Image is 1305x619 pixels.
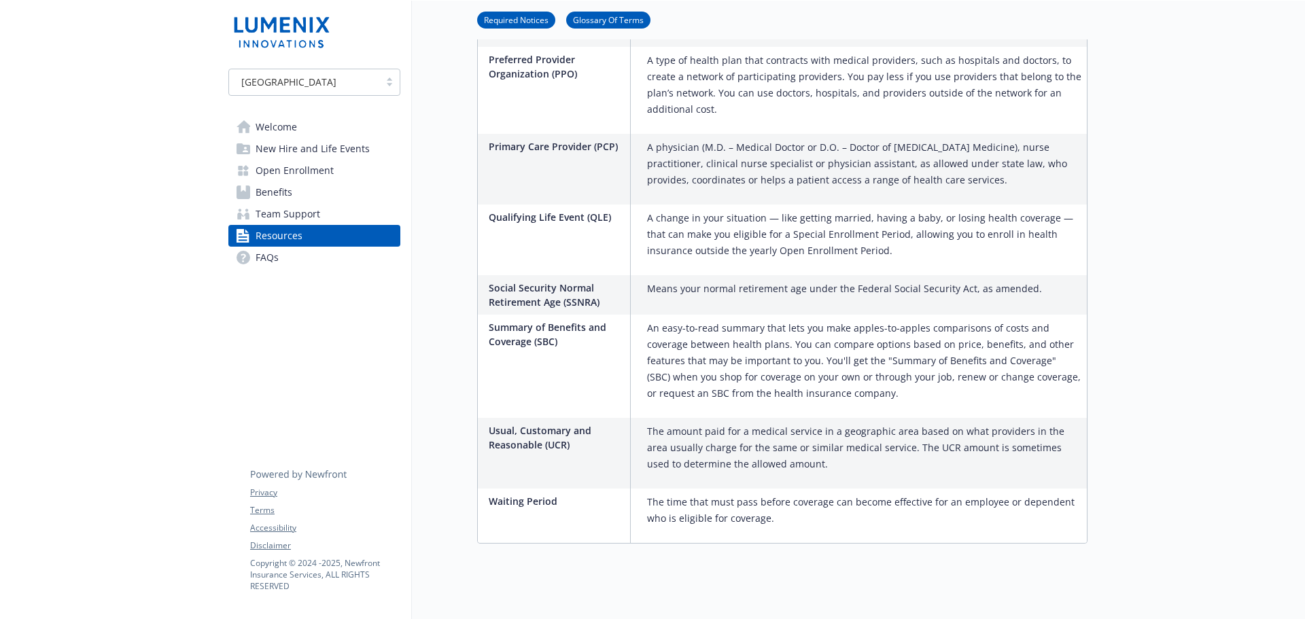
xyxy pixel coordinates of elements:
span: FAQs [256,247,279,268]
span: Open Enrollment [256,160,334,181]
a: New Hire and Life Events [228,138,400,160]
a: Terms [250,504,400,516]
p: A physician (M.D. – Medical Doctor or D.O. – Doctor of [MEDICAL_DATA] Medicine), nurse practition... [647,139,1081,188]
p: Means your normal retirement age under the Federal Social Security Act, as amended. [647,281,1042,297]
a: Open Enrollment [228,160,400,181]
p: An easy-to-read summary that lets you make apples-to-apples comparisons of costs and coverage bet... [647,320,1081,402]
span: Resources [256,225,302,247]
p: Waiting Period [489,494,625,508]
a: Disclaimer [250,540,400,552]
span: Benefits [256,181,292,203]
a: FAQs [228,247,400,268]
p: Copyright © 2024 - 2025 , Newfront Insurance Services, ALL RIGHTS RESERVED [250,557,400,592]
p: Social Security Normal Retirement Age (SSNRA) [489,281,625,309]
p: Qualifying Life Event (QLE) [489,210,625,224]
a: Benefits [228,181,400,203]
a: Accessibility [250,522,400,534]
a: Glossary Of Terms [566,13,650,26]
span: [GEOGRAPHIC_DATA] [236,75,372,89]
p: The amount paid for a medical service in a geographic area based on what providers in the area us... [647,423,1081,472]
p: The time that must pass before coverage can become effective for an employee or dependent who is ... [647,494,1081,527]
a: Required Notices [477,13,555,26]
span: Team Support [256,203,320,225]
p: Preferred Provider Organization (PPO) [489,52,625,81]
a: Welcome [228,116,400,138]
p: Usual, Customary and Reasonable (UCR) [489,423,625,452]
span: Welcome [256,116,297,138]
a: Privacy [250,487,400,499]
p: A change in your situation — like getting married, having a baby, or losing health coverage — tha... [647,210,1081,259]
a: Resources [228,225,400,247]
span: New Hire and Life Events [256,138,370,160]
p: A type of health plan that contracts with medical providers, such as hospitals and doctors, to cr... [647,52,1081,118]
p: Summary of Benefits and Coverage (SBC) [489,320,625,349]
span: [GEOGRAPHIC_DATA] [241,75,336,89]
a: Team Support [228,203,400,225]
p: Primary Care Provider (PCP) [489,139,625,154]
